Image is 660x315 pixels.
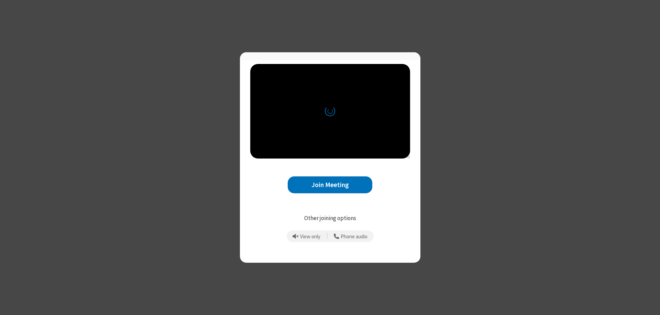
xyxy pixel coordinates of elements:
[300,234,320,240] span: View only
[331,230,370,242] button: Use your phone for mic and speaker while you view the meeting on this device.
[327,231,328,241] span: |
[290,230,323,242] button: Prevent echo when there is already an active mic and speaker in the room.
[341,234,367,240] span: Phone audio
[288,176,372,193] button: Join Meeting
[250,214,410,223] p: Other joining options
